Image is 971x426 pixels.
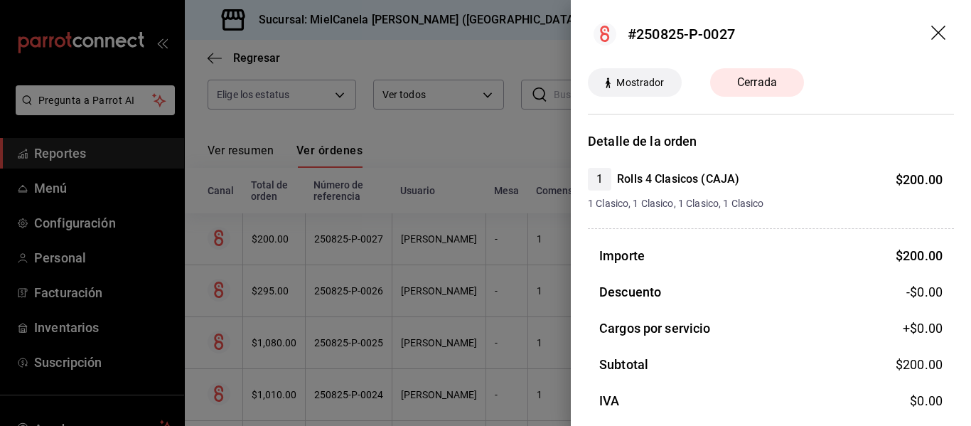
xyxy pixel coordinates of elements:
h3: IVA [599,391,619,410]
span: $ 200.00 [896,172,943,187]
span: $ 200.00 [896,248,943,263]
span: -$0.00 [906,282,943,302]
h3: Subtotal [599,355,648,374]
h3: Importe [599,246,645,265]
h4: Rolls 4 Clasicos (CAJA) [617,171,739,188]
button: drag [931,26,948,43]
span: 1 [588,171,611,188]
span: $ 0.00 [910,393,943,408]
h3: Descuento [599,282,661,302]
span: Cerrada [729,74,785,91]
span: $ 200.00 [896,357,943,372]
h3: Detalle de la orden [588,132,954,151]
h3: Cargos por servicio [599,319,711,338]
span: Mostrador [611,75,670,90]
span: +$ 0.00 [903,319,943,338]
span: 1 Clasico, 1 Clasico, 1 Clasico, 1 Clasico [588,196,943,211]
div: #250825-P-0027 [628,23,735,45]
